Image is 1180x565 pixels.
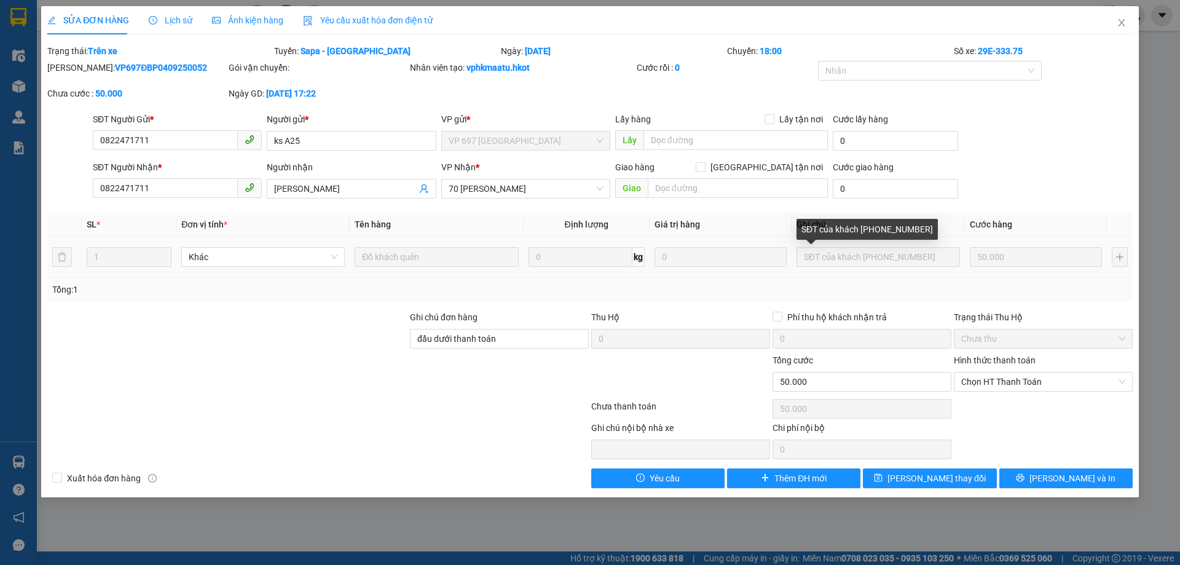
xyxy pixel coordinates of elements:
div: Nhân viên tạo: [410,61,634,74]
span: Lấy tận nơi [774,113,828,126]
span: save [874,473,883,483]
label: Hình thức thanh toán [954,355,1036,365]
input: Dọc đường [648,178,828,198]
b: Trên xe [88,46,117,56]
span: Phí thu hộ khách nhận trả [782,310,892,324]
label: Cước lấy hàng [833,114,888,124]
span: [PERSON_NAME] thay đổi [887,472,986,485]
input: 0 [655,247,787,267]
div: Số xe: [953,44,1134,58]
div: Chưa cước : [47,87,226,100]
b: vphkmaatu.hkot [466,63,530,73]
button: save[PERSON_NAME] thay đổi [863,468,996,488]
span: kg [632,247,645,267]
span: VP Nhận [441,162,476,172]
b: [DATE] 17:22 [266,89,316,98]
div: Ngày GD: [229,87,407,100]
b: [DATE] [525,46,551,56]
div: SĐT Người Gửi [93,113,262,126]
span: SL [87,219,96,229]
b: 0 [675,63,680,73]
div: Ngày: [500,44,726,58]
b: Sapa - [GEOGRAPHIC_DATA] [301,46,411,56]
span: phone [245,135,254,144]
b: 18:00 [760,46,782,56]
span: SỬA ĐƠN HÀNG [47,15,129,25]
div: Chưa thanh toán [590,400,771,421]
div: Tổng: 1 [52,283,455,296]
input: Dọc đường [643,130,828,150]
button: plus [1112,247,1128,267]
div: Tuyến: [273,44,500,58]
span: exclamation-circle [636,473,645,483]
span: Chọn HT Thanh Toán [961,373,1125,391]
label: Cước giao hàng [833,162,894,172]
span: Lịch sử [149,15,192,25]
button: Close [1104,6,1139,41]
span: Yêu cầu xuất hóa đơn điện tử [303,15,433,25]
span: Ảnh kiện hàng [212,15,283,25]
span: Giao [615,178,648,198]
div: Chi phí nội bộ [773,421,951,440]
span: VP 697 Điện Biên Phủ [449,132,603,150]
b: 29E-333.75 [978,46,1023,56]
span: Giao hàng [615,162,655,172]
div: Cước rồi : [637,61,816,74]
input: Ghi chú đơn hàng [410,329,589,349]
div: SĐT Người Nhận [93,160,262,174]
b: VP697ĐBP0409250052 [115,63,207,73]
span: 70 Nguyễn Hữu Huân [449,180,603,198]
div: [PERSON_NAME]: [47,61,226,74]
span: Cước hàng [970,219,1012,229]
b: 50.000 [95,89,122,98]
span: Thêm ĐH mới [774,472,827,485]
img: icon [303,16,313,26]
span: Thu Hộ [591,312,619,322]
span: clock-circle [149,16,157,25]
span: Lấy [615,130,643,150]
span: Xuất hóa đơn hàng [62,472,146,485]
span: Tên hàng [355,219,391,229]
span: [PERSON_NAME] và In [1029,472,1115,485]
button: delete [52,247,72,267]
input: VD: Bàn, Ghế [355,247,518,267]
span: phone [245,183,254,192]
span: Chưa thu [961,330,1125,348]
span: close [1117,18,1127,28]
span: [GEOGRAPHIC_DATA] tận nơi [706,160,828,174]
div: Trạng thái: [46,44,273,58]
span: Giá trị hàng [655,219,700,229]
span: printer [1016,473,1025,483]
span: Tổng cước [773,355,813,365]
div: Ghi chú nội bộ nhà xe [591,421,770,440]
span: Khác [189,248,337,266]
input: Cước lấy hàng [833,131,958,151]
input: Cước giao hàng [833,179,958,199]
th: Ghi chú [792,213,965,237]
div: VP gửi [441,113,610,126]
span: edit [47,16,56,25]
div: SĐT của khách [PHONE_NUMBER] [796,219,938,240]
span: Yêu cầu [650,472,680,485]
span: Đơn vị tính [181,219,227,229]
input: 0 [970,247,1102,267]
button: printer[PERSON_NAME] và In [999,468,1133,488]
div: Gói vận chuyển: [229,61,407,74]
span: user-add [419,184,429,194]
button: exclamation-circleYêu cầu [591,468,725,488]
span: Lấy hàng [615,114,651,124]
label: Ghi chú đơn hàng [410,312,478,322]
div: Chuyến: [726,44,953,58]
span: info-circle [148,474,157,483]
div: Trạng thái Thu Hộ [954,310,1133,324]
div: Người gửi [267,113,436,126]
button: plusThêm ĐH mới [727,468,860,488]
span: plus [761,473,769,483]
span: picture [212,16,221,25]
input: Ghi Chú [796,247,960,267]
div: Người nhận [267,160,436,174]
span: Định lượng [565,219,608,229]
